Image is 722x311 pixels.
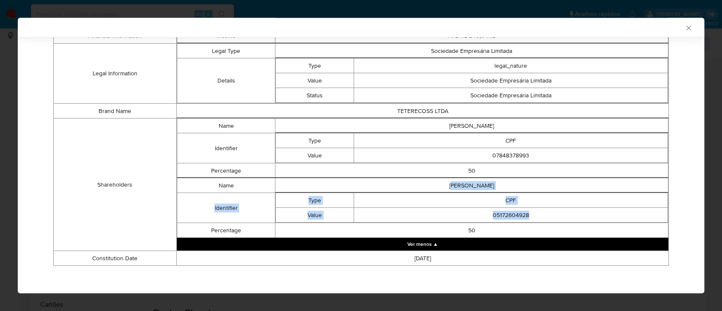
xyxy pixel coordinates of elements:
[177,44,275,58] td: Legal Type
[276,58,354,73] td: Type
[177,178,275,193] td: Name
[354,133,668,148] td: CPF
[176,251,668,266] td: [DATE]
[177,118,275,133] td: Name
[354,88,668,103] td: Sociedade Empresária Limitada
[177,133,275,163] td: Identifier
[18,18,704,293] div: closure-recommendation-modal
[354,193,668,208] td: CPF
[275,44,668,58] td: Sociedade Empresária Limitada
[275,163,668,178] td: 50
[54,44,177,104] td: Legal Information
[354,148,668,163] td: 07848378993
[276,73,354,88] td: Value
[275,118,668,133] td: [PERSON_NAME]
[177,58,275,103] td: Details
[275,178,668,193] td: [PERSON_NAME]
[276,208,354,223] td: Value
[684,24,692,31] button: Fechar a janela
[354,208,668,223] td: 05172604928
[354,58,668,73] td: legal_nature
[354,73,668,88] td: Sociedade Empresária Limitada
[177,163,275,178] td: Percentage
[276,88,354,103] td: Status
[54,104,177,118] td: Brand Name
[54,251,177,266] td: Constitution Date
[276,133,354,148] td: Type
[176,104,668,118] td: TETERECOSS LTDA
[275,223,668,238] td: 50
[276,148,354,163] td: Value
[177,223,275,238] td: Percentage
[177,193,275,223] td: Identifier
[54,118,177,251] td: Shareholders
[276,193,354,208] td: Type
[177,238,668,250] button: Collapse array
